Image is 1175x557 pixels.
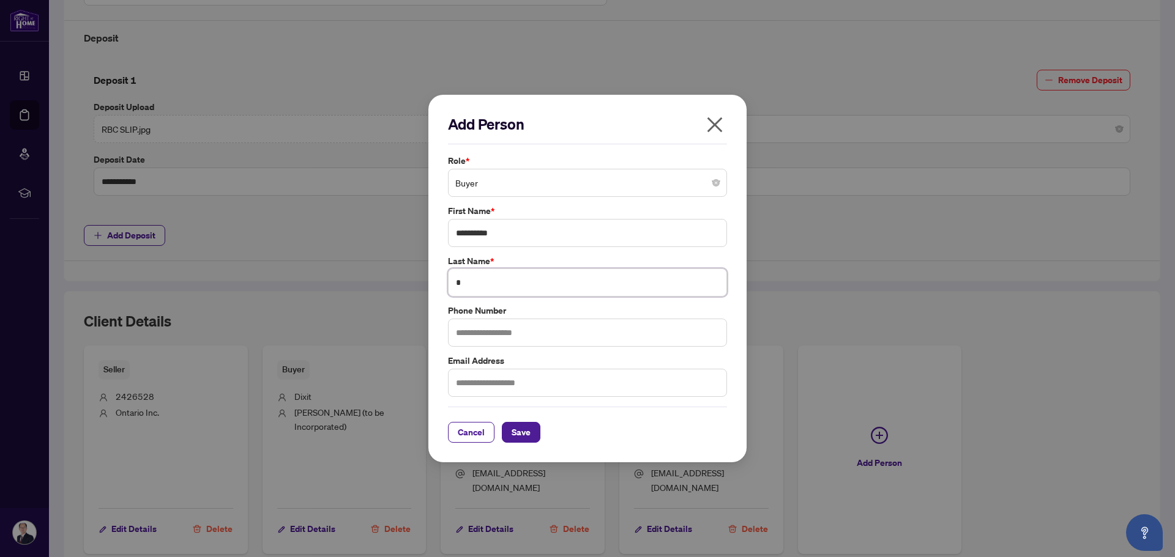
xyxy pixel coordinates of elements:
[458,422,485,442] span: Cancel
[448,114,727,134] h2: Add Person
[455,171,720,194] span: Buyer
[448,204,727,218] label: First Name
[1126,514,1163,551] button: Open asap
[502,422,540,443] button: Save
[712,179,720,186] span: close-circle
[448,254,727,268] label: Last Name
[705,115,725,135] span: close
[512,422,531,442] span: Save
[448,304,727,317] label: Phone Number
[448,354,727,367] label: Email Address
[448,154,727,168] label: Role
[448,422,494,443] button: Cancel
